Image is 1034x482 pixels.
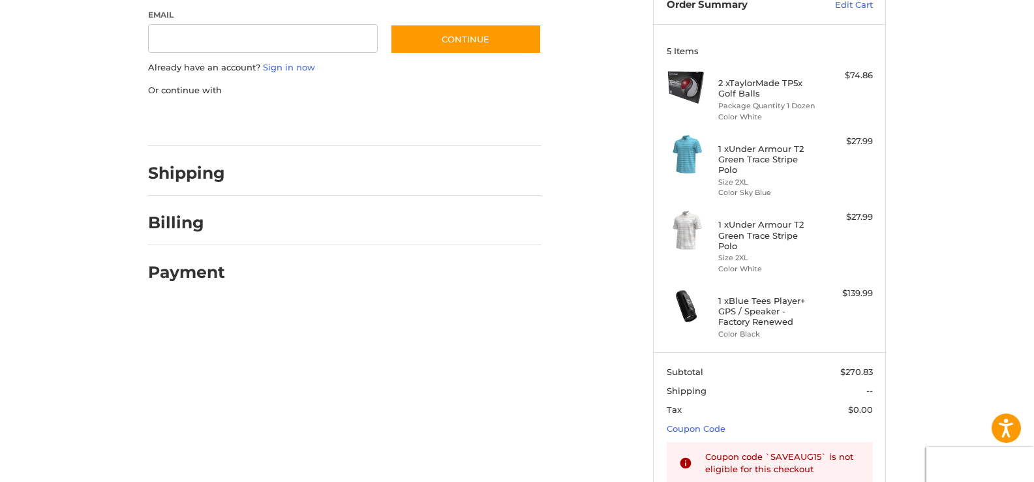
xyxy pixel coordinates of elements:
a: Coupon Code [667,423,725,434]
a: Sign in now [263,62,315,72]
div: $74.86 [821,69,873,82]
li: Color Sky Blue [718,187,818,198]
span: Tax [667,404,682,415]
span: Subtotal [667,367,703,377]
iframe: PayPal-paylater [254,110,352,133]
h4: 1 x Under Armour T2 Green Trace Stripe Polo [718,143,818,175]
h3: 5 Items [667,46,873,56]
span: -- [866,385,873,396]
h2: Billing [148,213,224,233]
iframe: Google Customer Reviews [926,447,1034,482]
iframe: PayPal-paypal [144,110,242,133]
span: $0.00 [848,404,873,415]
iframe: PayPal-venmo [365,110,463,133]
li: Size 2XL [718,177,818,188]
label: Email [148,9,378,21]
button: Continue [390,24,541,54]
h4: 1 x Blue Tees Player+ GPS / Speaker - Factory Renewed [718,295,818,327]
h2: Payment [148,262,225,282]
li: Color White [718,112,818,123]
div: $139.99 [821,287,873,300]
span: Shipping [667,385,707,396]
div: $27.99 [821,211,873,224]
span: $270.83 [840,367,873,377]
li: Color White [718,264,818,275]
div: $27.99 [821,135,873,148]
li: Package Quantity 1 Dozen [718,100,818,112]
li: Color Black [718,329,818,340]
li: Size 2XL [718,252,818,264]
h4: 1 x Under Armour T2 Green Trace Stripe Polo [718,219,818,251]
h4: 2 x TaylorMade TP5x Golf Balls [718,78,818,99]
p: Already have an account? [148,61,541,74]
div: Coupon code `SAVEAUG15` is not eligible for this checkout [705,451,860,476]
h2: Shipping [148,163,225,183]
p: Or continue with [148,84,541,97]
